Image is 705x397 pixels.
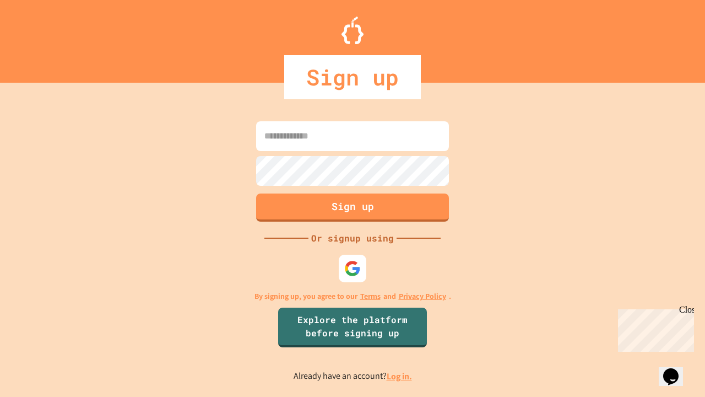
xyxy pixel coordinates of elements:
[341,17,364,44] img: Logo.svg
[254,291,451,302] p: By signing up, you agree to our and .
[256,194,449,222] button: Sign up
[278,308,427,347] a: Explore the platform before signing up
[399,291,446,302] a: Privacy Policy
[659,353,694,386] iframe: chat widget
[387,371,412,382] a: Log in.
[360,291,381,302] a: Terms
[308,232,397,245] div: Or signup using
[4,4,76,70] div: Chat with us now!Close
[284,55,421,99] div: Sign up
[294,369,412,383] p: Already have an account?
[344,260,361,277] img: google-icon.svg
[614,305,694,352] iframe: chat widget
